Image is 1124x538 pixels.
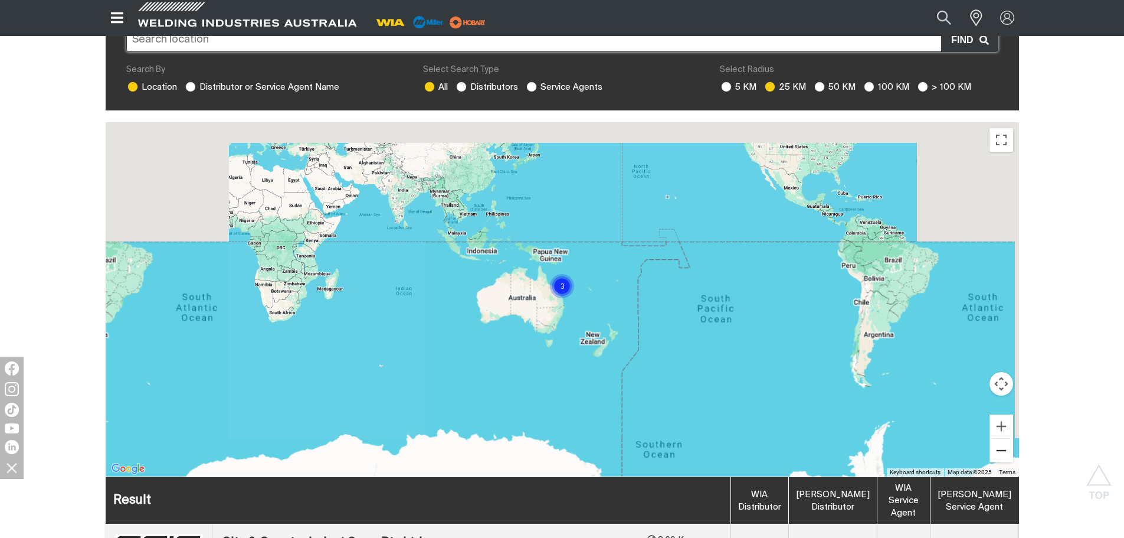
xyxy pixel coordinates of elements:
img: hide socials [2,458,22,478]
a: miller [446,18,489,27]
label: 25 KM [763,83,806,92]
button: Zoom out [989,439,1013,462]
input: Product name or item number... [909,5,964,31]
span: Find [951,32,979,48]
img: miller [446,14,489,31]
button: Zoom in [989,415,1013,438]
th: [PERSON_NAME] Distributor [788,477,877,524]
span: Map data ©2025 [948,469,992,475]
label: Location [126,83,177,92]
label: Service Agents [525,83,602,92]
label: Distributors [455,83,518,92]
img: Facebook [5,361,19,376]
img: LinkedIn [5,440,19,454]
label: 50 KM [813,83,856,92]
label: > 100 KM [916,83,971,92]
label: 100 KM [863,83,909,92]
th: Result [106,477,730,524]
img: Instagram [5,382,19,396]
label: 5 KM [720,83,756,92]
div: Select Radius [720,64,998,76]
button: Search products [924,5,964,31]
button: Scroll to top [1086,464,1112,491]
button: Map camera controls [989,372,1013,396]
a: Terms [999,469,1015,475]
a: Open this area in Google Maps (opens a new window) [109,461,148,477]
button: Keyboard shortcuts [890,468,941,477]
label: Distributor or Service Agent Name [184,83,339,92]
input: Search location [126,28,998,52]
label: All [423,83,448,92]
img: Google [109,461,148,477]
th: WIA Distributor [730,477,788,524]
th: [PERSON_NAME] Service Agent [930,477,1018,524]
div: Search By [126,64,404,76]
img: YouTube [5,423,19,433]
th: WIA Service Agent [877,477,930,524]
img: TikTok [5,403,19,417]
div: Cluster of 3 markers [549,273,575,299]
button: Find [941,29,997,51]
button: Toggle fullscreen view [989,128,1013,152]
div: Select Search Type [423,64,701,76]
